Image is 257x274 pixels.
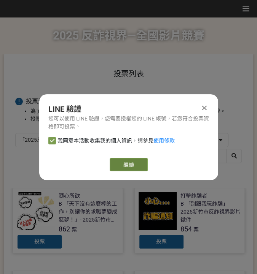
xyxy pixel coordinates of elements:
a: 打擊詐騙者B-「別跟我玩詐騙」- 2025新竹市反詐視界影片徵件854票投票 [134,188,245,253]
div: 您可以使用 LINE 驗證，您需要授權您的 LINE 帳號，若您符合投票資格即可投票。 [48,115,209,131]
span: 投票 [34,238,45,244]
li: 投票規則：每天從所有作品中擇一投票。 [30,115,242,123]
li: 為了投票的公平性，我們嚴格禁止灌票行為，所有投票者皆需經過 LINE 登入認證。 [30,107,242,115]
span: 投票 [156,238,167,244]
div: 打擊詐騙者 [180,192,207,200]
a: 繼續 [110,158,148,171]
span: 票 [72,226,77,233]
div: 隨心所欲 [59,192,80,200]
span: 我同意本活動收集我的個人資訊，請參見 [57,137,175,145]
span: 862 [59,225,70,233]
div: LINE 驗證 [48,103,209,115]
span: 854 [180,225,192,233]
div: B-「天下沒有這麼棒的工作，別讓你的求職夢變成惡夢！」- 2025新竹市反詐視界影片徵件 [59,200,119,224]
span: 票 [193,226,199,233]
div: B-「別跟我玩詐騙」- 2025新竹市反詐視界影片徵件 [180,200,241,224]
h1: 投票列表 [15,69,242,78]
h1: 2025 反詐視界—全國影片競賽 [53,17,204,54]
a: 隨心所欲B-「天下沒有這麼棒的工作，別讓你的求職夢變成惡夢！」- 2025新竹市反詐視界影片徵件862票投票 [13,188,123,253]
a: 使用條款 [153,138,175,144]
span: 投票注意事項 [26,98,62,105]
